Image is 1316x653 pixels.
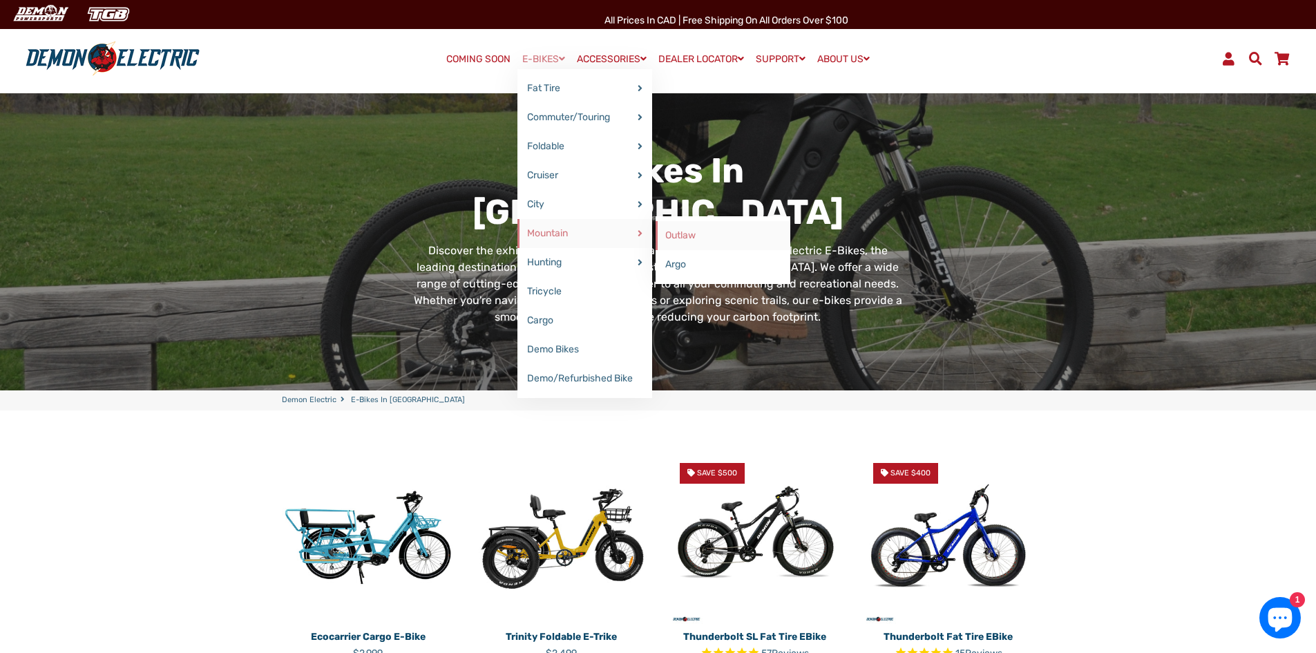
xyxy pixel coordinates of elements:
a: Argo [656,250,790,279]
span: Save $500 [697,469,737,477]
a: Foldable [517,132,652,161]
a: Fat Tire [517,74,652,103]
a: Thunderbolt Fat Tire eBike - Demon Electric Save $400 [862,452,1035,625]
img: TGB Canada [80,3,137,26]
span: Save $400 [890,469,931,477]
img: Thunderbolt SL Fat Tire eBike - Demon Electric [669,452,841,625]
p: Ecocarrier Cargo E-Bike [282,630,455,644]
a: Tricycle [517,277,652,306]
a: Commuter/Touring [517,103,652,132]
p: Thunderbolt SL Fat Tire eBike [669,630,841,644]
a: Mountain [517,219,652,248]
a: Cargo [517,306,652,335]
p: Thunderbolt Fat Tire eBike [862,630,1035,644]
h1: E-Bikes in [GEOGRAPHIC_DATA] [410,150,906,233]
span: E-Bikes in [GEOGRAPHIC_DATA] [351,395,465,406]
a: Thunderbolt SL Fat Tire eBike - Demon Electric Save $500 [669,452,841,625]
a: Hunting [517,248,652,277]
a: City [517,190,652,219]
a: E-BIKES [517,49,570,69]
a: Outlaw [656,221,790,250]
a: DEALER LOCATOR [654,49,749,69]
p: Trinity Foldable E-Trike [475,630,648,644]
img: Ecocarrier Cargo E-Bike [282,452,455,625]
span: All Prices in CAD | Free shipping on all orders over $100 [604,15,848,26]
a: Demon Electric [282,395,336,406]
img: Demon Electric logo [21,41,204,77]
img: Thunderbolt Fat Tire eBike - Demon Electric [862,452,1035,625]
img: Trinity Foldable E-Trike [475,452,648,625]
a: Demo Bikes [517,335,652,364]
a: COMING SOON [441,50,515,69]
a: ACCESSORIES [572,49,651,69]
a: Demo/Refurbished Bike [517,364,652,393]
a: ABOUT US [812,49,875,69]
inbox-online-store-chat: Shopify online store chat [1255,597,1305,642]
a: Cruiser [517,161,652,190]
img: Demon Electric [7,3,73,26]
a: SUPPORT [751,49,810,69]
